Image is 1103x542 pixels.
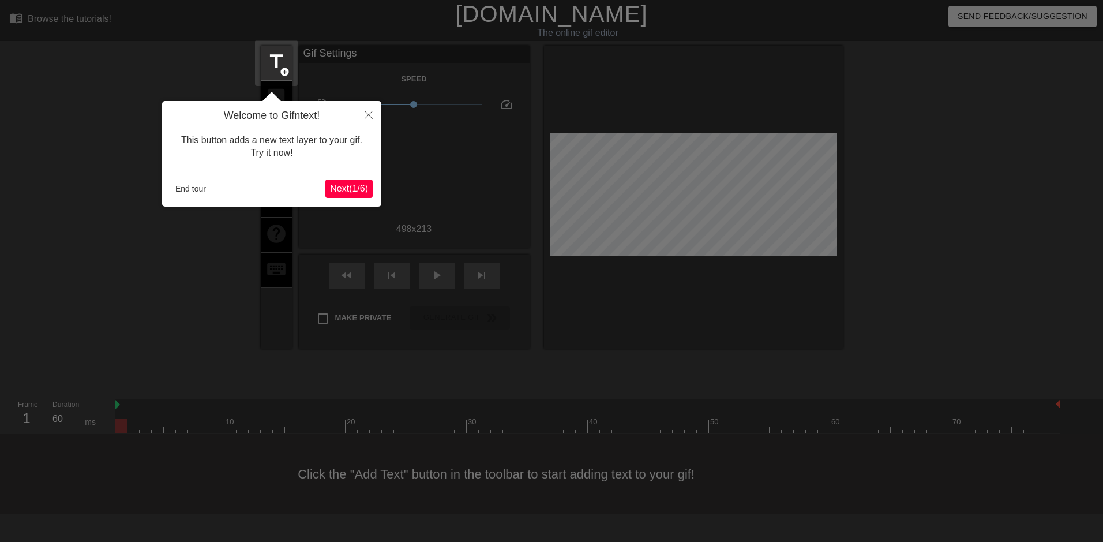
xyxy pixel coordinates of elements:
h4: Welcome to Gifntext! [171,110,373,122]
button: Next [325,180,373,198]
span: Next ( 1 / 6 ) [330,184,368,193]
button: Close [356,101,381,128]
div: This button adds a new text layer to your gif. Try it now! [171,122,373,171]
button: End tour [171,180,211,197]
